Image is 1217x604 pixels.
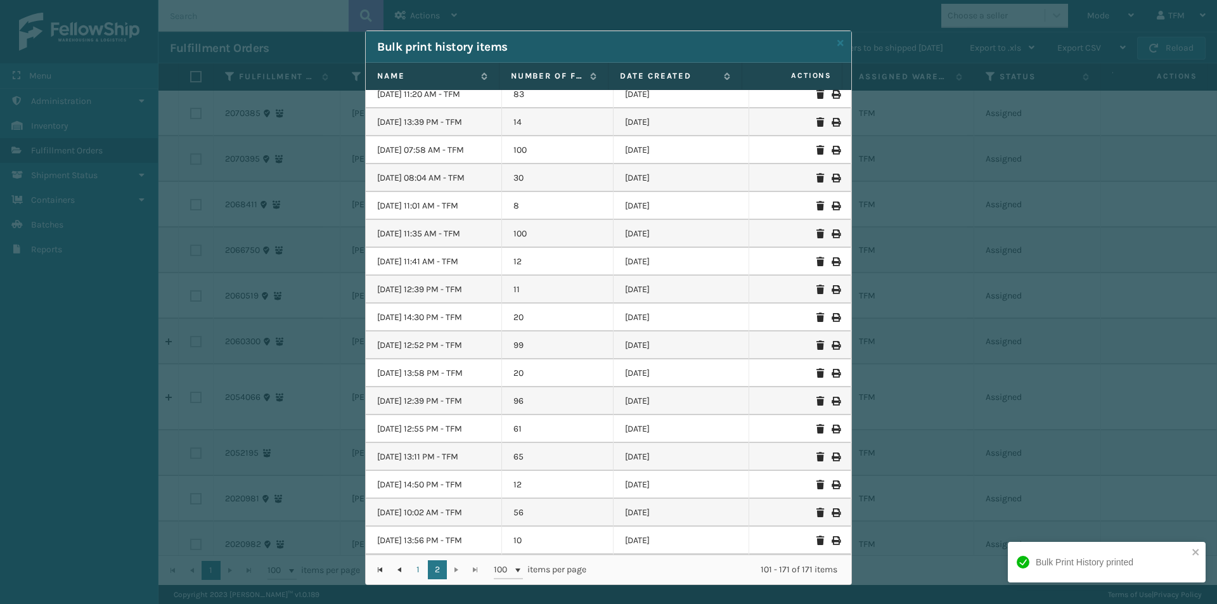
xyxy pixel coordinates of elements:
i: Print Bulk History [832,313,839,322]
td: [DATE] [614,387,750,415]
td: 20 [502,359,614,387]
i: Print Bulk History [832,202,839,210]
p: [DATE] 13:39 PM - TFM [377,116,490,129]
td: 8 [502,192,614,220]
span: Go to the first page [375,565,385,575]
td: 10 [502,527,614,555]
p: [DATE] 12:39 PM - TFM [377,283,490,296]
td: [DATE] [614,220,750,248]
p: [DATE] 13:11 PM - TFM [377,451,490,463]
p: [DATE] 14:30 PM - TFM [377,311,490,324]
label: Date created [620,70,718,82]
i: Delete [816,90,824,99]
td: 96 [502,387,614,415]
td: 83 [502,80,614,108]
td: 56 [502,499,614,527]
td: [DATE] [614,359,750,387]
p: [DATE] 11:41 AM - TFM [377,255,490,268]
td: [DATE] [614,471,750,499]
a: 2 [428,560,447,579]
td: [DATE] [614,248,750,276]
a: Go to the first page [371,560,390,579]
i: Delete [816,313,824,322]
i: Print Bulk History [832,229,839,238]
p: [DATE] 07:58 AM - TFM [377,144,490,157]
p: [DATE] 08:04 AM - TFM [377,172,490,184]
div: 101 - 171 of 171 items [604,563,837,576]
td: [DATE] [614,527,750,555]
i: Print Bulk History [832,508,839,517]
i: Delete [816,285,824,294]
i: Print Bulk History [832,174,839,183]
i: Delete [816,341,824,350]
i: Delete [816,425,824,434]
i: Print Bulk History [832,453,839,461]
i: Print Bulk History [832,90,839,99]
td: 100 [502,136,614,164]
p: [DATE] 11:01 AM - TFM [377,200,490,212]
i: Print Bulk History [832,480,839,489]
i: Print Bulk History [832,118,839,127]
i: Delete [816,146,824,155]
td: [DATE] [614,331,750,359]
td: 99 [502,331,614,359]
i: Delete [816,257,824,266]
span: Actions [746,65,839,86]
button: close [1192,547,1201,559]
span: 100 [494,563,513,576]
a: 1 [409,560,428,579]
p: [DATE] 12:52 PM - TFM [377,339,490,352]
td: [DATE] [614,415,750,443]
span: items per page [494,560,586,579]
i: Delete [816,480,824,489]
td: [DATE] [614,80,750,108]
td: [DATE] [614,108,750,136]
i: Print Bulk History [832,397,839,406]
td: 65 [502,443,614,471]
i: Delete [816,453,824,461]
td: 100 [502,220,614,248]
td: [DATE] [614,164,750,192]
i: Print Bulk History [832,285,839,294]
i: Delete [816,536,824,545]
p: [DATE] 14:50 PM - TFM [377,479,490,491]
td: [DATE] [614,136,750,164]
i: Delete [816,397,824,406]
label: Number of Fulfillment Orders. [511,70,584,82]
td: 11 [502,276,614,304]
p: [DATE] 10:02 AM - TFM [377,506,490,519]
i: Print Bulk History [832,146,839,155]
i: Print Bulk History [832,257,839,266]
td: [DATE] [614,304,750,331]
div: Bulk Print History printed [1036,556,1133,569]
i: Delete [816,118,824,127]
td: 20 [502,304,614,331]
p: [DATE] 12:39 PM - TFM [377,395,490,408]
td: [DATE] [614,192,750,220]
td: [DATE] [614,443,750,471]
td: 12 [502,248,614,276]
td: 30 [502,164,614,192]
i: Print Bulk History [832,425,839,434]
i: Delete [816,369,824,378]
td: 61 [502,415,614,443]
td: 14 [502,108,614,136]
p: [DATE] 11:20 AM - TFM [377,88,490,101]
label: Name [377,70,475,82]
i: Delete [816,229,824,238]
p: [DATE] 12:55 PM - TFM [377,423,490,435]
p: [DATE] 13:56 PM - TFM [377,534,490,547]
i: Print Bulk History [832,536,839,545]
i: Print Bulk History [832,369,839,378]
a: Go to the previous page [390,560,409,579]
i: Delete [816,202,824,210]
td: [DATE] [614,276,750,304]
h2: Bulk print history items [377,39,508,55]
p: [DATE] 11:35 AM - TFM [377,228,490,240]
span: Go to the previous page [394,565,404,575]
i: Print Bulk History [832,341,839,350]
td: 12 [502,471,614,499]
i: Delete [816,174,824,183]
i: Delete [816,508,824,517]
td: [DATE] [614,499,750,527]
